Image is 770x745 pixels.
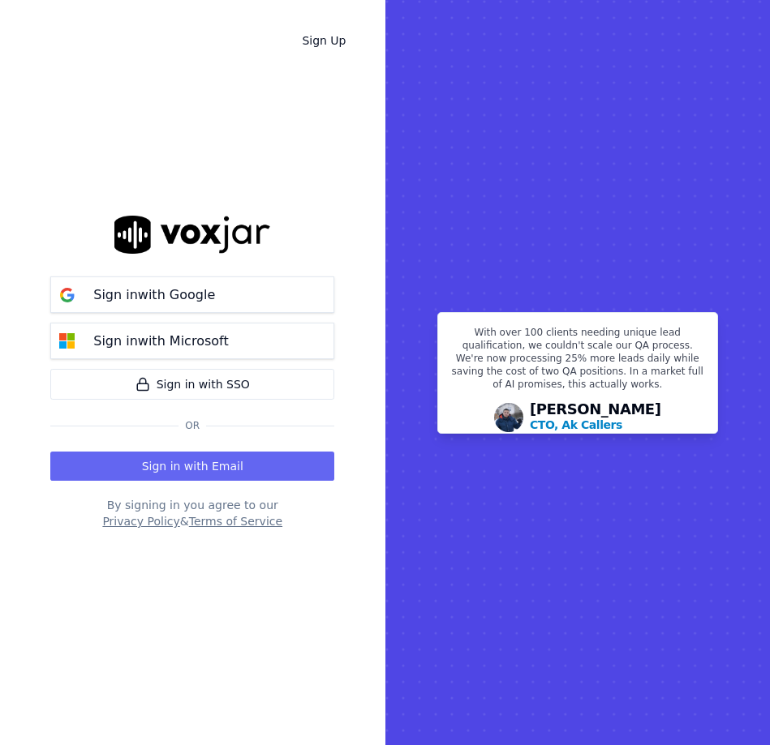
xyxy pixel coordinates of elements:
button: Sign inwith Microsoft [50,323,334,359]
p: Sign in with Google [93,285,215,305]
button: Terms of Service [189,513,282,529]
p: Sign in with Microsoft [93,332,228,351]
p: CTO, Ak Callers [530,417,622,433]
img: google Sign in button [51,279,84,311]
p: With over 100 clients needing unique lead qualification, we couldn't scale our QA process. We're ... [448,326,708,397]
button: Privacy Policy [102,513,179,529]
img: Avatar [494,403,523,432]
a: Sign Up [289,26,359,55]
div: [PERSON_NAME] [530,402,661,433]
span: Or [179,419,206,432]
img: microsoft Sign in button [51,325,84,358]
button: Sign inwith Google [50,276,334,313]
div: By signing in you agree to our & [50,497,334,529]
button: Sign in with Email [50,452,334,481]
a: Sign in with SSO [50,369,334,400]
img: logo [114,216,270,254]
